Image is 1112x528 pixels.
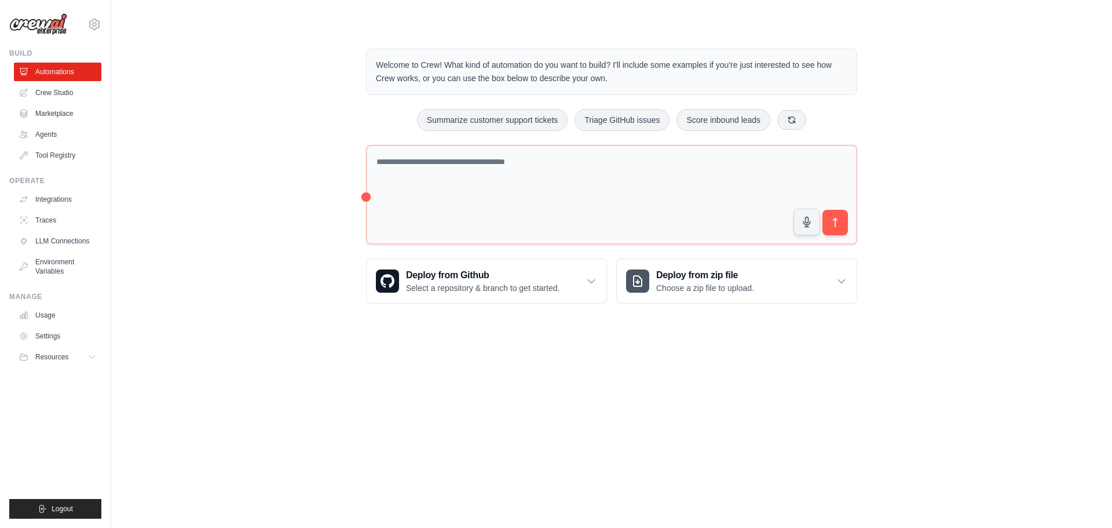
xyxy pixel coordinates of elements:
a: LLM Connections [14,232,101,250]
a: Crew Studio [14,83,101,102]
h3: Deploy from zip file [656,268,754,282]
div: Operate [9,176,101,185]
a: Marketplace [14,104,101,123]
a: Automations [14,63,101,81]
a: Settings [14,327,101,345]
p: Choose a zip file to upload. [656,282,754,294]
span: Logout [52,504,73,514]
img: Logo [9,13,67,35]
button: Logout [9,499,101,519]
button: Triage GitHub issues [575,109,670,131]
p: Select a repository & branch to get started. [406,282,559,294]
a: Traces [14,211,101,230]
a: Agents [14,125,101,144]
button: Summarize customer support tickets [417,109,568,131]
button: Resources [14,348,101,366]
div: Manage [9,292,101,301]
span: Resources [35,352,68,362]
h3: Deploy from Github [406,268,559,282]
a: Environment Variables [14,253,101,281]
a: Tool Registry [14,146,101,165]
p: Welcome to Crew! What kind of automation do you want to build? I'll include some examples if you'... [376,59,847,85]
a: Usage [14,306,101,325]
a: Integrations [14,190,101,209]
div: Build [9,49,101,58]
button: Score inbound leads [676,109,770,131]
